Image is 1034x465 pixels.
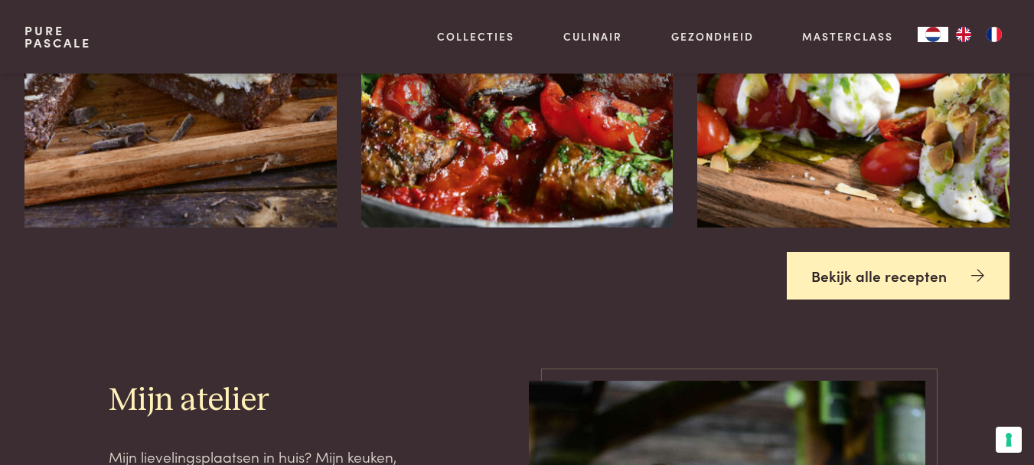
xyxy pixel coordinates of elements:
[802,28,893,44] a: Masterclass
[948,27,1010,42] ul: Language list
[918,27,1010,42] aside: Language selected: Nederlands
[979,27,1010,42] a: FR
[437,28,514,44] a: Collecties
[563,28,622,44] a: Culinair
[918,27,948,42] div: Language
[787,252,1010,300] a: Bekijk alle recepten
[948,27,979,42] a: EN
[918,27,948,42] a: NL
[109,381,421,421] h2: Mijn atelier
[24,25,91,49] a: PurePascale
[996,427,1022,453] button: Uw voorkeuren voor toestemming voor trackingtechnologieën
[671,28,754,44] a: Gezondheid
